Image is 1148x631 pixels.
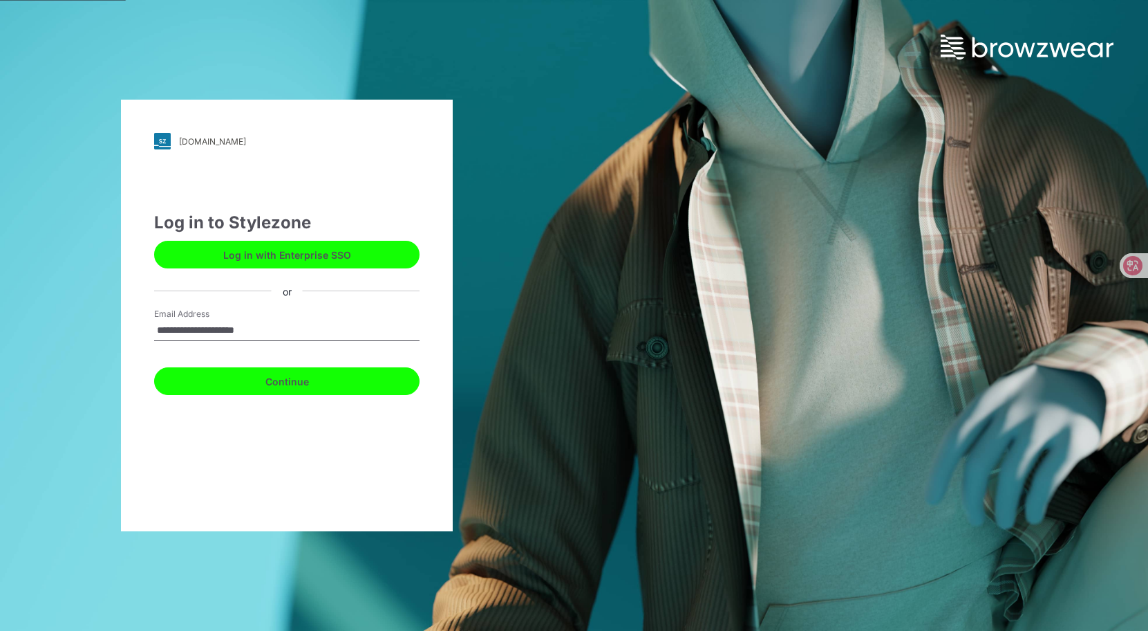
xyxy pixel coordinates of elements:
div: or [272,284,303,298]
button: Log in with Enterprise SSO [154,241,420,268]
label: Email Address [154,308,251,320]
button: Continue [154,367,420,395]
img: svg+xml;base64,PHN2ZyB3aWR0aD0iMjgiIGhlaWdodD0iMjgiIHZpZXdCb3g9IjAgMCAyOCAyOCIgZmlsbD0ibm9uZSIgeG... [154,133,171,149]
img: browzwear-logo.73288ffb.svg [941,35,1113,60]
div: [DOMAIN_NAME] [179,136,246,147]
a: [DOMAIN_NAME] [154,133,420,149]
div: Log in to Stylezone [154,210,420,235]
